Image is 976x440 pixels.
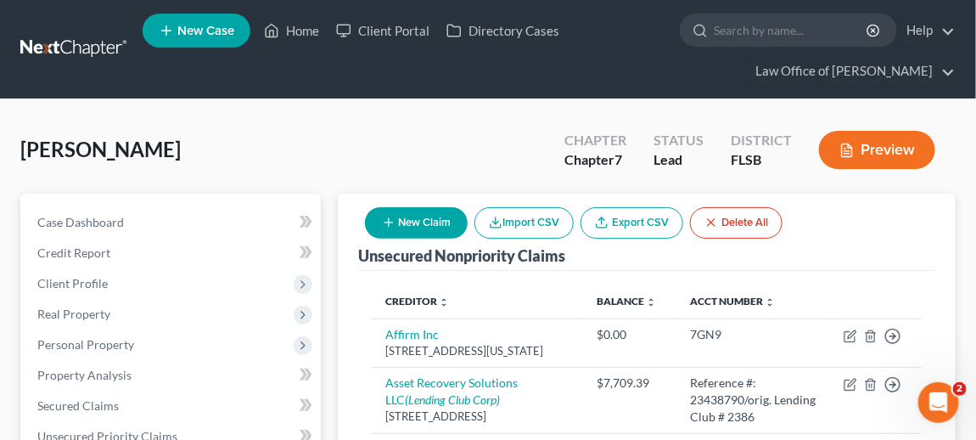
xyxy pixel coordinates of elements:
[714,14,869,46] input: Search by name...
[24,391,321,421] a: Secured Claims
[385,327,439,341] a: Affirm Inc
[177,25,234,37] span: New Case
[731,131,792,150] div: District
[690,207,782,239] button: Delete All
[24,360,321,391] a: Property Analysis
[365,207,468,239] button: New Claim
[691,295,776,307] a: Acct Number unfold_more
[37,307,110,321] span: Real Property
[691,326,816,343] div: 7GN9
[647,297,657,307] i: unfold_more
[37,276,108,291] span: Client Profile
[385,295,449,307] a: Creditor unfold_more
[474,207,574,239] button: Import CSV
[597,326,664,343] div: $0.00
[918,382,959,423] iframe: Intercom live chat
[37,215,124,229] span: Case Dashboard
[564,131,626,150] div: Chapter
[953,382,967,396] span: 2
[20,137,181,161] span: [PERSON_NAME]
[691,375,816,426] div: Reference #: 23438790/orig. Lending Club # 2386
[385,343,570,359] div: [STREET_ADDRESS][US_STATE]
[564,150,626,170] div: Chapter
[747,56,955,87] a: Law Office of [PERSON_NAME]
[24,238,321,268] a: Credit Report
[37,368,132,382] span: Property Analysis
[328,15,438,46] a: Client Portal
[898,15,955,46] a: Help
[385,409,570,425] div: [STREET_ADDRESS]
[653,150,704,170] div: Lead
[385,375,518,407] a: Asset Recovery Solutions LLC(Lending Club Corp)
[731,150,792,170] div: FLSB
[37,398,119,413] span: Secured Claims
[438,15,568,46] a: Directory Cases
[439,297,449,307] i: unfold_more
[255,15,328,46] a: Home
[653,131,704,150] div: Status
[597,375,664,392] div: $7,709.39
[581,207,683,239] a: Export CSV
[358,245,565,266] div: Unsecured Nonpriority Claims
[766,297,776,307] i: unfold_more
[405,392,500,407] i: (Lending Club Corp)
[597,295,657,307] a: Balance unfold_more
[24,207,321,238] a: Case Dashboard
[37,337,134,352] span: Personal Property
[37,245,110,260] span: Credit Report
[614,151,622,167] span: 7
[819,131,935,169] button: Preview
